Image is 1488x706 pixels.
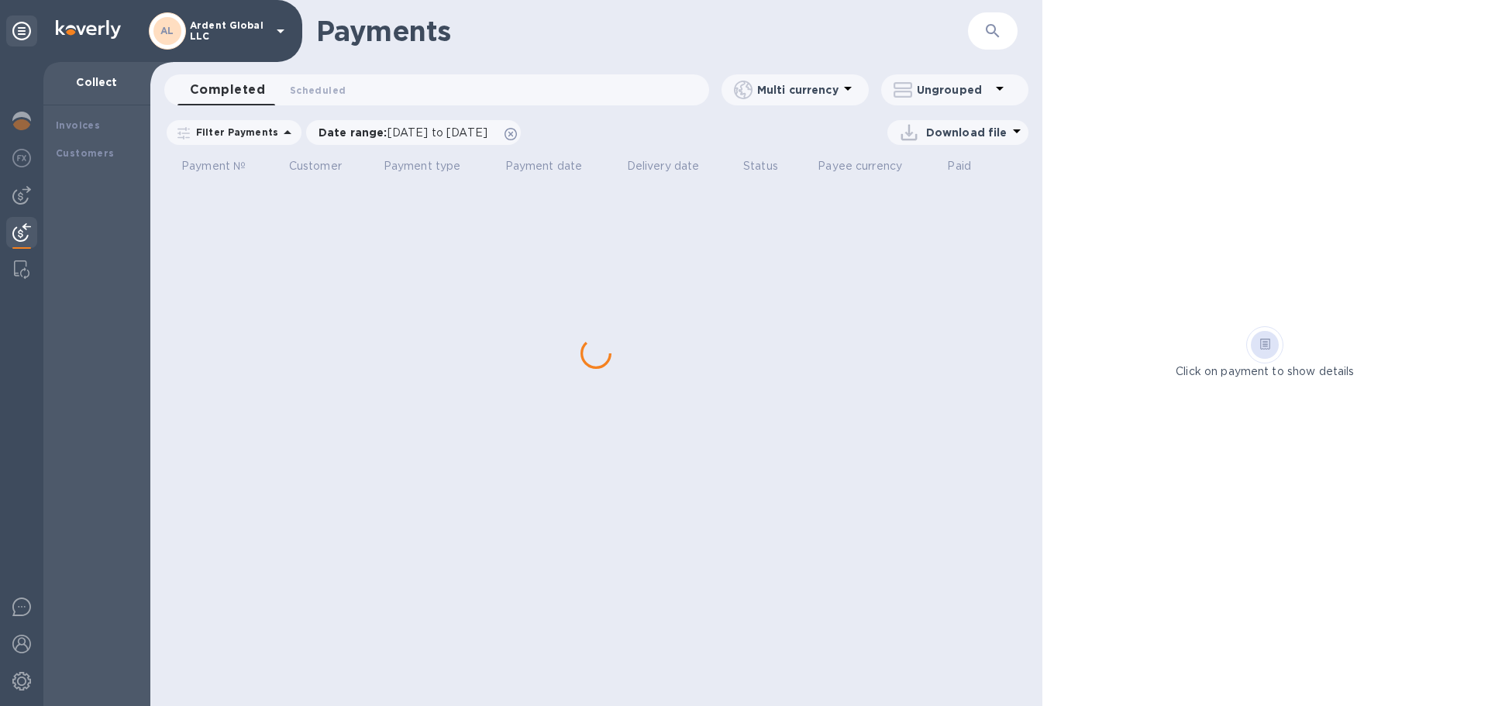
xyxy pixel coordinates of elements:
[818,158,922,174] span: Payee currency
[947,158,991,174] span: Paid
[56,74,138,90] p: Collect
[505,158,603,174] span: Payment date
[743,158,798,174] span: Status
[1176,363,1354,380] p: Click on payment to show details
[181,158,246,174] p: Payment №
[757,82,839,98] p: Multi currency
[12,149,31,167] img: Foreign exchange
[316,15,968,47] h1: Payments
[289,158,342,174] p: Customer
[384,158,481,174] span: Payment type
[6,15,37,46] div: Unpin categories
[56,147,115,159] b: Customers
[190,79,265,101] span: Completed
[190,126,278,139] p: Filter Payments
[917,82,990,98] p: Ungrouped
[818,158,902,174] p: Payee currency
[289,158,362,174] span: Customer
[290,82,346,98] span: Scheduled
[627,158,720,174] span: Delivery date
[505,158,583,174] p: Payment date
[384,158,461,174] p: Payment type
[56,20,121,39] img: Logo
[56,119,100,131] b: Invoices
[160,25,174,36] b: AL
[319,125,495,140] p: Date range :
[743,158,778,174] p: Status
[926,125,1007,140] p: Download file
[190,20,267,42] p: Ardent Global LLC
[181,158,266,174] span: Payment №
[306,120,521,145] div: Date range:[DATE] to [DATE]
[947,158,971,174] p: Paid
[387,126,487,139] span: [DATE] to [DATE]
[627,158,700,174] p: Delivery date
